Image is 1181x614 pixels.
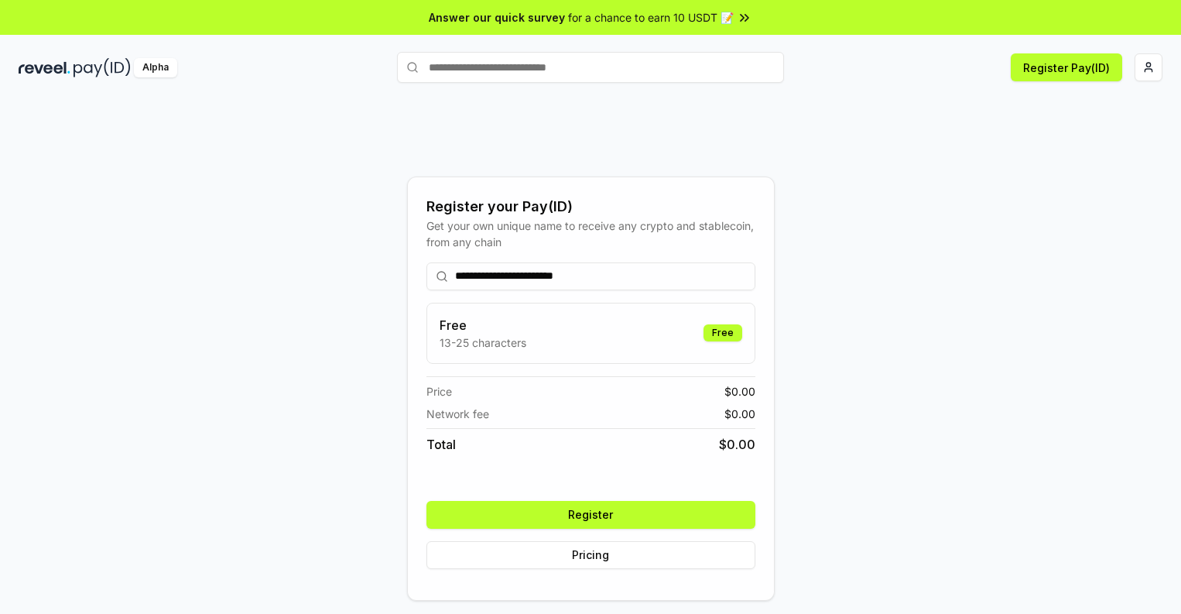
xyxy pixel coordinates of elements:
[426,501,755,529] button: Register
[724,406,755,422] span: $ 0.00
[426,435,456,454] span: Total
[426,196,755,218] div: Register your Pay(ID)
[440,316,526,334] h3: Free
[568,9,734,26] span: for a chance to earn 10 USDT 📝
[426,406,489,422] span: Network fee
[426,541,755,569] button: Pricing
[426,383,452,400] span: Price
[429,9,565,26] span: Answer our quick survey
[134,58,177,77] div: Alpha
[1011,53,1122,81] button: Register Pay(ID)
[440,334,526,351] p: 13-25 characters
[74,58,131,77] img: pay_id
[703,324,742,341] div: Free
[426,218,755,250] div: Get your own unique name to receive any crypto and stablecoin, from any chain
[724,383,755,400] span: $ 0.00
[719,435,755,454] span: $ 0.00
[19,58,70,77] img: reveel_dark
